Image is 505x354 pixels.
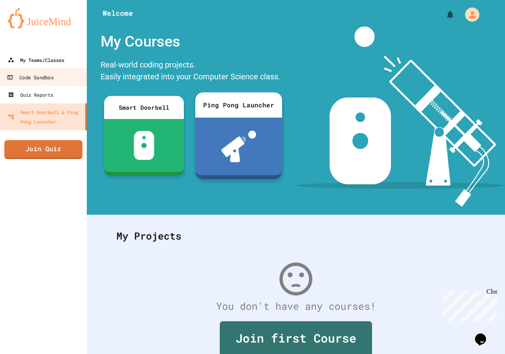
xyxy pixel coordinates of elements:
div: My Courses [97,26,286,57]
iframe: chat widget [472,322,497,346]
div: Ping Pong Launcher [195,92,282,118]
img: ppl-with-ball.png [221,131,256,162]
div: Chat with us now!Close [3,3,54,50]
a: Join Quiz [4,140,82,159]
div: Smart Doorbell [104,96,184,119]
div: My Account [457,6,481,24]
iframe: chat widget [440,288,497,322]
div: My Notifications [431,8,457,21]
img: banner-image-my-projects.png [296,26,505,207]
div: My Teams/Classes [8,55,64,65]
div: You don't have any courses! [108,299,483,314]
div: Quiz Reports [8,90,53,99]
div: Code Sandbox [7,73,53,82]
div: Real-world coding projects. Easily integrated into your Computer Science class. [97,57,286,86]
div: Smart Doorbell & Ping Pong Launcher [8,107,82,126]
img: sdb-white.svg [134,131,154,160]
img: logo-orange.svg [8,8,79,28]
div: My Projects [108,221,483,251]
